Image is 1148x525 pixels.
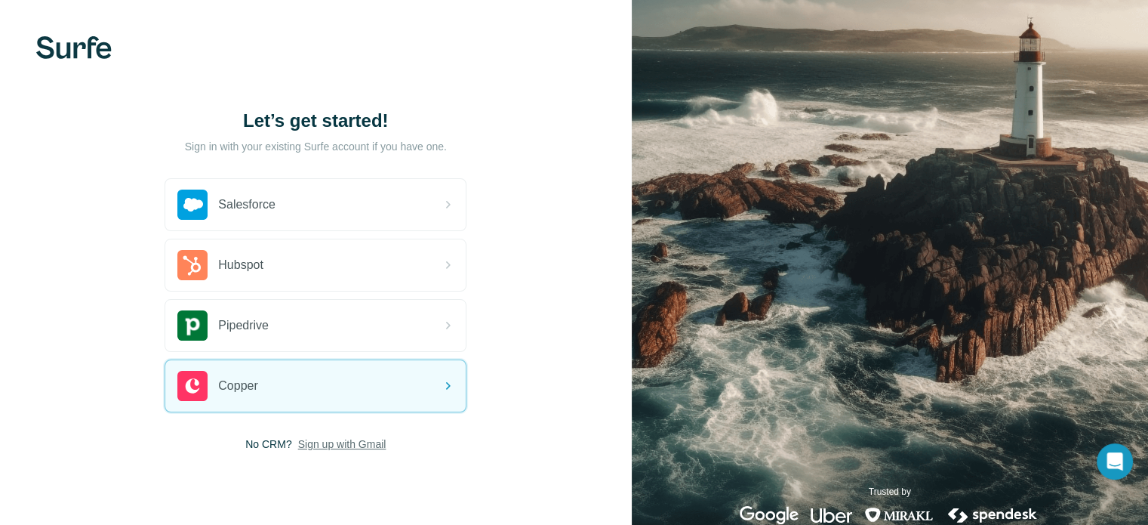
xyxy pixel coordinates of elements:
p: Trusted by [869,485,911,499]
span: No CRM? [245,437,291,452]
span: Copper [218,377,257,395]
img: google's logo [740,506,799,524]
div: Open Intercom Messenger [1097,443,1133,480]
span: Pipedrive [218,317,269,335]
h1: Let’s get started! [165,109,466,133]
span: Hubspot [218,256,263,274]
img: mirakl's logo [864,506,934,524]
img: uber's logo [811,506,852,524]
img: Surfe's logo [36,36,112,59]
img: salesforce's logo [177,190,208,220]
button: Sign up with Gmail [298,437,386,452]
img: hubspot's logo [177,250,208,280]
span: Salesforce [218,196,275,214]
p: Sign in with your existing Surfe account if you have one. [185,139,447,154]
img: spendesk's logo [946,506,1039,524]
img: copper's logo [177,371,208,401]
img: pipedrive's logo [177,310,208,341]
